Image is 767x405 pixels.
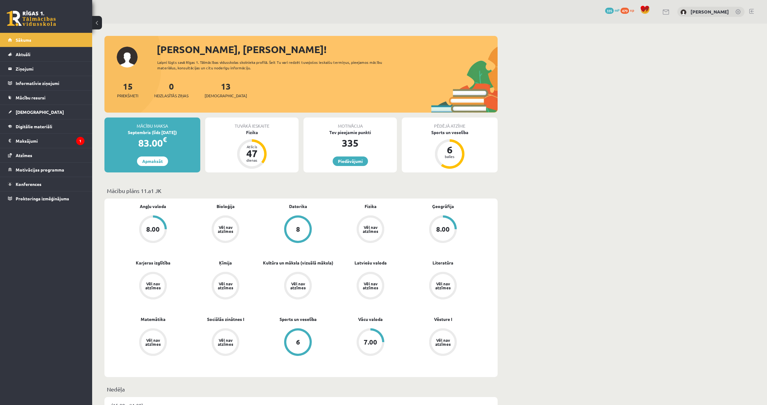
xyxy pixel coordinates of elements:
a: Ķīmija [219,260,232,266]
i: 1 [76,137,84,145]
span: [DEMOGRAPHIC_DATA] [16,109,64,115]
a: Piedāvājumi [333,156,368,166]
a: Sociālās zinātnes I [207,316,244,322]
a: Bioloģija [217,203,235,210]
span: 335 [605,8,614,14]
a: [DEMOGRAPHIC_DATA] [8,105,84,119]
a: 0Neizlasītās ziņas [154,81,189,99]
div: Vēl nav atzīmes [217,225,234,233]
a: 15Priekšmeti [117,81,138,99]
div: 6 [440,145,459,155]
a: Sports un veselība 6 balles [402,129,498,170]
div: Pēdējā atzīme [402,118,498,129]
legend: Ziņojumi [16,62,84,76]
a: Ziņojumi [8,62,84,76]
a: Vēl nav atzīmes [117,328,189,357]
a: Vēl nav atzīmes [334,215,407,244]
a: 8.00 [407,215,479,244]
a: Vēl nav atzīmes [407,272,479,301]
div: 8.00 [146,226,160,233]
a: Vēl nav atzīmes [189,272,262,301]
span: Proktoringa izmēģinājums [16,196,69,201]
span: Konferences [16,181,41,187]
a: Vēl nav atzīmes [189,215,262,244]
a: Mācību resursi [8,91,84,105]
span: xp [630,8,634,13]
a: [PERSON_NAME] [691,9,729,15]
a: Vēl nav atzīmes [117,272,189,301]
a: Aktuāli [8,47,84,61]
div: Laipni lūgts savā Rīgas 1. Tālmācības vidusskolas skolnieka profilā. Šeit Tu vari redzēt tuvojošo... [157,60,393,71]
div: Septembris (līdz [DATE]) [104,129,200,136]
span: Motivācijas programma [16,167,64,172]
a: Ģeogrāfija [432,203,454,210]
div: 6 [296,339,300,345]
a: 335 mP [605,8,620,13]
span: Aktuāli [16,52,30,57]
a: Vēl nav atzīmes [334,272,407,301]
a: 6 [262,328,334,357]
a: Konferences [8,177,84,191]
span: mP [615,8,620,13]
p: Nedēļa [107,385,495,393]
span: Mācību resursi [16,95,45,100]
a: Proktoringa izmēģinājums [8,191,84,206]
a: Apmaksāt [137,156,168,166]
div: balles [440,155,459,158]
a: 8 [262,215,334,244]
span: Atzīmes [16,152,32,158]
a: Digitālie materiāli [8,119,84,133]
a: Kultūra un māksla (vizuālā māksla) [263,260,333,266]
a: Angļu valoda [140,203,166,210]
a: Fizika Atlicis 47 dienas [205,129,299,170]
div: Vēl nav atzīmes [144,338,162,346]
a: Vēl nav atzīmes [189,328,262,357]
div: 47 [243,148,261,158]
div: Vēl nav atzīmes [362,225,379,233]
legend: Informatīvie ziņojumi [16,76,84,90]
a: 13[DEMOGRAPHIC_DATA] [205,81,247,99]
div: Vēl nav atzīmes [434,338,452,346]
a: Karjeras izglītība [136,260,170,266]
a: Vēl nav atzīmes [407,328,479,357]
a: 7.00 [334,328,407,357]
div: Vēl nav atzīmes [434,282,452,290]
a: Informatīvie ziņojumi [8,76,84,90]
div: Vēl nav atzīmes [217,282,234,290]
div: Mācību maksa [104,118,200,129]
legend: Maksājumi [16,134,84,148]
a: Sports un veselība [280,316,317,322]
div: Motivācija [303,118,397,129]
a: Motivācijas programma [8,163,84,177]
a: Rīgas 1. Tālmācības vidusskola [7,11,56,26]
a: Vācu valoda [358,316,383,322]
span: Neizlasītās ziņas [154,93,189,99]
p: Mācību plāns 11.a1 JK [107,187,495,195]
div: Vēl nav atzīmes [289,282,307,290]
div: [PERSON_NAME], [PERSON_NAME]! [157,42,498,57]
div: Sports un veselība [402,129,498,136]
div: dienas [243,158,261,162]
a: Vēl nav atzīmes [262,272,334,301]
div: 8.00 [436,226,450,233]
div: Fizika [205,129,299,136]
div: Tev pieejamie punkti [303,129,397,136]
span: € [163,135,167,144]
div: Tuvākā ieskaite [205,118,299,129]
div: 335 [303,136,397,150]
a: 8.00 [117,215,189,244]
a: Datorika [289,203,307,210]
span: Priekšmeti [117,93,138,99]
div: Vēl nav atzīmes [362,282,379,290]
a: Matemātika [141,316,166,322]
img: Emīls Čeksters [680,9,687,15]
div: 8 [296,226,300,233]
div: Vēl nav atzīmes [144,282,162,290]
span: Sākums [16,37,31,43]
a: Latviešu valoda [354,260,387,266]
div: 83.00 [104,136,200,150]
a: Vēsture I [434,316,452,322]
a: Maksājumi1 [8,134,84,148]
span: [DEMOGRAPHIC_DATA] [205,93,247,99]
a: Atzīmes [8,148,84,162]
